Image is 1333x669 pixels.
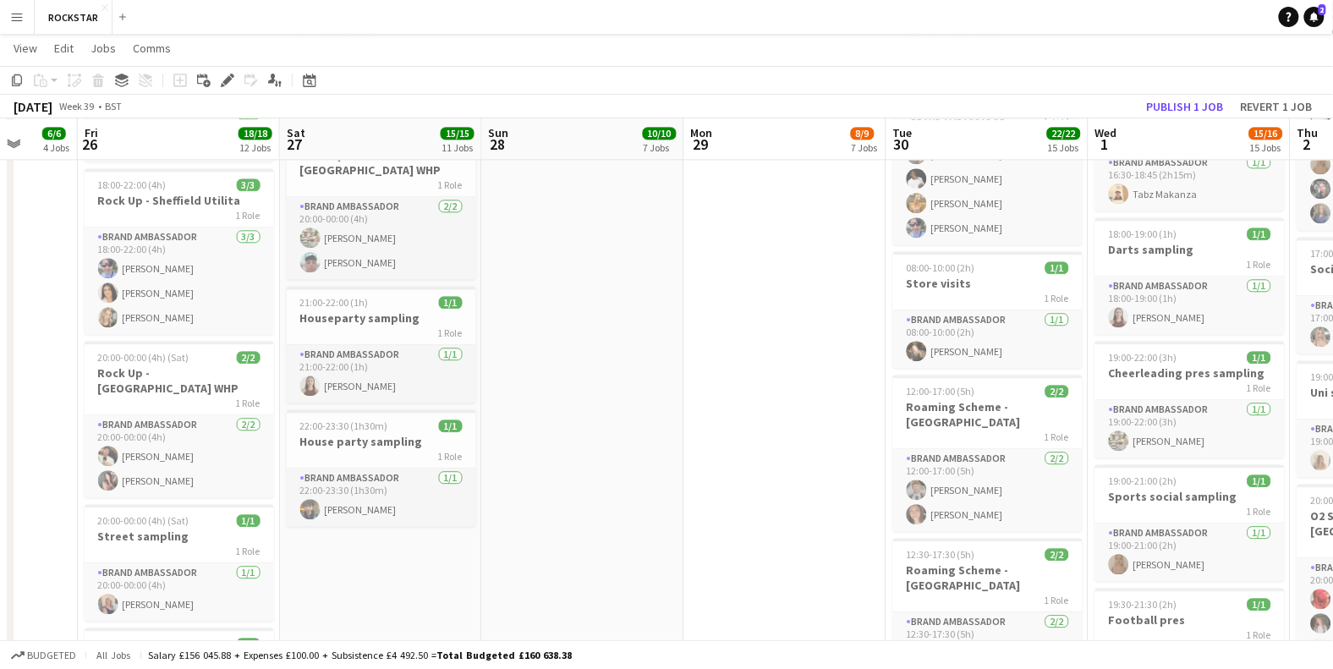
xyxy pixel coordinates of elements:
span: 1 Role [1045,594,1069,606]
app-card-role: Brand Ambassador4/408:00-09:00 (1h)[PERSON_NAME][PERSON_NAME][PERSON_NAME][PERSON_NAME] [893,113,1083,244]
div: 12 Jobs [239,141,272,154]
app-job-card: 20:00-00:00 (4h) (Sun)2/2Rock Up - [GEOGRAPHIC_DATA] WHP1 RoleBrand Ambassador2/220:00-00:00 (4h)... [287,123,476,279]
app-card-role: Brand Ambassador1/122:00-23:30 (1h30m)[PERSON_NAME] [287,469,476,526]
span: View [14,41,37,56]
span: 18:00-22:00 (4h) [98,178,167,191]
span: 21:00-22:00 (1h) [300,296,369,309]
span: Jobs [91,41,116,56]
span: Comms [133,41,171,56]
span: 8/9 [851,127,875,140]
h3: Store visits [893,276,1083,291]
span: 1/1 [439,296,463,309]
span: 1 Role [438,450,463,463]
span: 27 [284,134,305,154]
span: Wed [1095,125,1117,140]
div: 4 Jobs [43,141,69,154]
span: 1 Role [1045,430,1069,443]
span: 2 [1319,4,1326,15]
span: 1 Role [236,545,261,557]
app-card-role: Brand Ambassador1/119:00-22:00 (3h)[PERSON_NAME] [1095,400,1285,458]
a: View [7,37,44,59]
span: 28 [486,134,509,154]
button: Budgeted [8,646,79,665]
span: 6/6 [42,127,66,140]
span: 30 [891,134,913,154]
span: 1 Role [1247,628,1271,641]
span: Mon [691,125,713,140]
span: 1 Role [236,397,261,409]
h3: Roaming Scheme - [GEOGRAPHIC_DATA] [893,562,1083,593]
span: 18/18 [239,127,272,140]
app-job-card: 20:00-00:00 (4h) (Sat)1/1Street sampling1 RoleBrand Ambassador1/120:00-00:00 (4h)[PERSON_NAME] [85,504,274,621]
h3: Roaming Scheme - [GEOGRAPHIC_DATA] [893,399,1083,430]
app-job-card: 19:00-21:00 (2h)1/1Sports social sampling1 RoleBrand Ambassador1/119:00-21:00 (2h)[PERSON_NAME] [1095,464,1285,581]
span: 22/22 [1047,127,1081,140]
app-job-card: 18:00-19:00 (1h)1/1Darts sampling1 RoleBrand Ambassador1/118:00-19:00 (1h)[PERSON_NAME] [1095,217,1285,334]
h3: Cheerleading pres sampling [1095,365,1285,381]
span: All jobs [93,649,134,661]
span: 20:00-00:00 (4h) (Sat) [98,514,189,527]
span: 21:00-22:00 (1h) [98,638,167,650]
div: 18:00-22:00 (4h)3/3Rock Up - Sheffield Utilita1 RoleBrand Ambassador3/318:00-22:00 (4h)[PERSON_NA... [85,168,274,334]
span: Edit [54,41,74,56]
span: 19:00-21:00 (2h) [1109,474,1177,487]
app-job-card: 22:00-23:30 (1h30m)1/1House party sampling1 RoleBrand Ambassador1/122:00-23:30 (1h30m)[PERSON_NAME] [287,409,476,526]
div: 15 Jobs [1250,141,1282,154]
span: Total Budgeted £160 638.38 [436,649,572,661]
app-card-role: Brand Ambassador1/116:30-18:45 (2h15m)Tabz Makanza [1095,153,1285,211]
h3: Houseparty sampling [287,310,476,326]
span: 1 Role [236,209,261,222]
span: 1/1 [1248,598,1271,611]
span: 1/1 [1248,474,1271,487]
span: 12:00-17:00 (5h) [907,385,975,398]
span: 1 Role [438,178,463,191]
h3: Street sampling [85,529,274,544]
a: Edit [47,37,80,59]
span: Thu [1297,125,1319,140]
span: 1/1 [237,514,261,527]
div: 7 Jobs [644,141,676,154]
span: Sat [287,125,305,140]
app-card-role: Brand Ambassador2/220:00-00:00 (4h)[PERSON_NAME][PERSON_NAME] [287,197,476,279]
span: 19:00-22:00 (3h) [1109,351,1177,364]
app-card-role: Brand Ambassador1/119:00-21:00 (2h)[PERSON_NAME] [1095,524,1285,581]
span: Week 39 [56,100,98,112]
a: Comms [126,37,178,59]
app-card-role: Brand Ambassador1/121:00-22:00 (1h)[PERSON_NAME] [287,345,476,403]
span: 2 [1295,134,1319,154]
app-job-card: 21:00-22:00 (1h)1/1Houseparty sampling1 RoleBrand Ambassador1/121:00-22:00 (1h)[PERSON_NAME] [287,286,476,403]
div: 19:00-22:00 (3h)1/1Cheerleading pres sampling1 RoleBrand Ambassador1/119:00-22:00 (3h)[PERSON_NAME] [1095,341,1285,458]
span: Sun [489,125,509,140]
span: 1/1 [1045,261,1069,274]
a: Jobs [84,37,123,59]
button: Publish 1 job [1140,96,1231,118]
span: 1 Role [1247,381,1271,394]
span: 19:30-21:30 (2h) [1109,598,1177,611]
div: 7 Jobs [852,141,878,154]
app-card-role: Brand Ambassador2/212:00-17:00 (5h)[PERSON_NAME][PERSON_NAME] [893,449,1083,531]
div: [DATE] [14,98,52,115]
h3: House party sampling [287,434,476,449]
app-job-card: 08:00-10:00 (2h)1/1Store visits1 RoleBrand Ambassador1/108:00-10:00 (2h)[PERSON_NAME] [893,251,1083,368]
span: 1 Role [1247,258,1271,271]
span: Fri [85,125,98,140]
span: 29 [688,134,713,154]
span: 18:00-19:00 (1h) [1109,228,1177,240]
h3: Sports social sampling [1095,489,1285,504]
h3: Rock Up - [GEOGRAPHIC_DATA] WHP [85,365,274,396]
span: 10/10 [643,127,677,140]
span: 2/2 [237,351,261,364]
button: Revert 1 job [1234,96,1319,118]
app-job-card: 12:00-17:00 (5h)2/2Roaming Scheme - [GEOGRAPHIC_DATA]1 RoleBrand Ambassador2/212:00-17:00 (5h)[PE... [893,375,1083,531]
div: 15 Jobs [1048,141,1080,154]
span: 1 [1093,134,1117,154]
div: 11 Jobs [442,141,474,154]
